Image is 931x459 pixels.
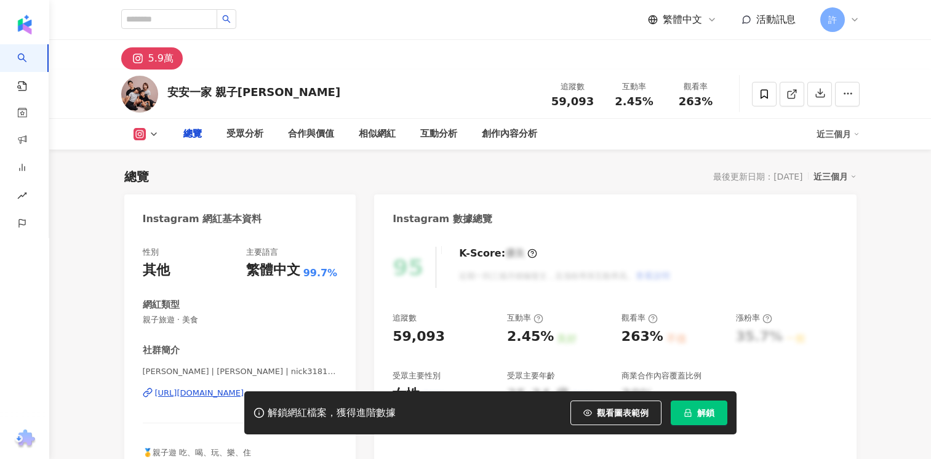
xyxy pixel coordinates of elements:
[143,261,170,280] div: 其他
[597,408,649,418] span: 觀看圖表範例
[813,169,857,185] div: 近三個月
[570,401,661,425] button: 觀看圖表範例
[393,370,441,381] div: 受眾主要性別
[393,212,492,226] div: Instagram 數據總覽
[713,172,802,182] div: 最後更新日期：[DATE]
[551,95,594,108] span: 59,093
[148,50,174,67] div: 5.9萬
[420,127,457,142] div: 互動分析
[736,313,772,324] div: 漲粉率
[697,408,714,418] span: 解鎖
[507,327,554,346] div: 2.45%
[183,127,202,142] div: 總覽
[121,76,158,113] img: KOL Avatar
[393,385,420,404] div: 女性
[507,370,555,381] div: 受眾主要年齡
[817,124,860,144] div: 近三個月
[143,366,338,377] span: [PERSON_NAME] | [PERSON_NAME] | nick318190
[167,84,341,100] div: 安安一家 親子[PERSON_NAME]
[268,407,396,420] div: 解鎖網紅檔案，獲得進階數據
[143,388,338,399] a: [URL][DOMAIN_NAME]
[621,370,701,381] div: 商業合作內容覆蓋比例
[143,298,180,311] div: 網紅類型
[359,127,396,142] div: 相似網紅
[482,127,537,142] div: 創作內容分析
[459,247,537,260] div: K-Score :
[17,183,27,211] span: rise
[663,13,702,26] span: 繁體中文
[143,247,159,258] div: 性別
[124,168,149,185] div: 總覽
[17,44,42,92] a: search
[288,127,334,142] div: 合作與價值
[393,313,417,324] div: 追蹤數
[13,429,37,449] img: chrome extension
[143,344,180,357] div: 社群簡介
[246,261,300,280] div: 繁體中文
[246,247,278,258] div: 主要語言
[671,401,727,425] button: 解鎖
[507,313,543,324] div: 互動率
[393,327,445,346] div: 59,093
[155,388,244,399] div: [URL][DOMAIN_NAME]
[673,81,719,93] div: 觀看率
[679,95,713,108] span: 263%
[222,15,231,23] span: search
[303,266,338,280] span: 99.7%
[226,127,263,142] div: 受眾分析
[611,81,658,93] div: 互動率
[15,15,34,34] img: logo icon
[549,81,596,93] div: 追蹤數
[621,313,658,324] div: 觀看率
[121,47,183,70] button: 5.9萬
[621,327,663,346] div: 263%
[828,13,837,26] span: 許
[615,95,653,108] span: 2.45%
[684,409,692,417] span: lock
[756,14,796,25] span: 活動訊息
[143,314,338,325] span: 親子旅遊 · 美食
[143,212,262,226] div: Instagram 網紅基本資料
